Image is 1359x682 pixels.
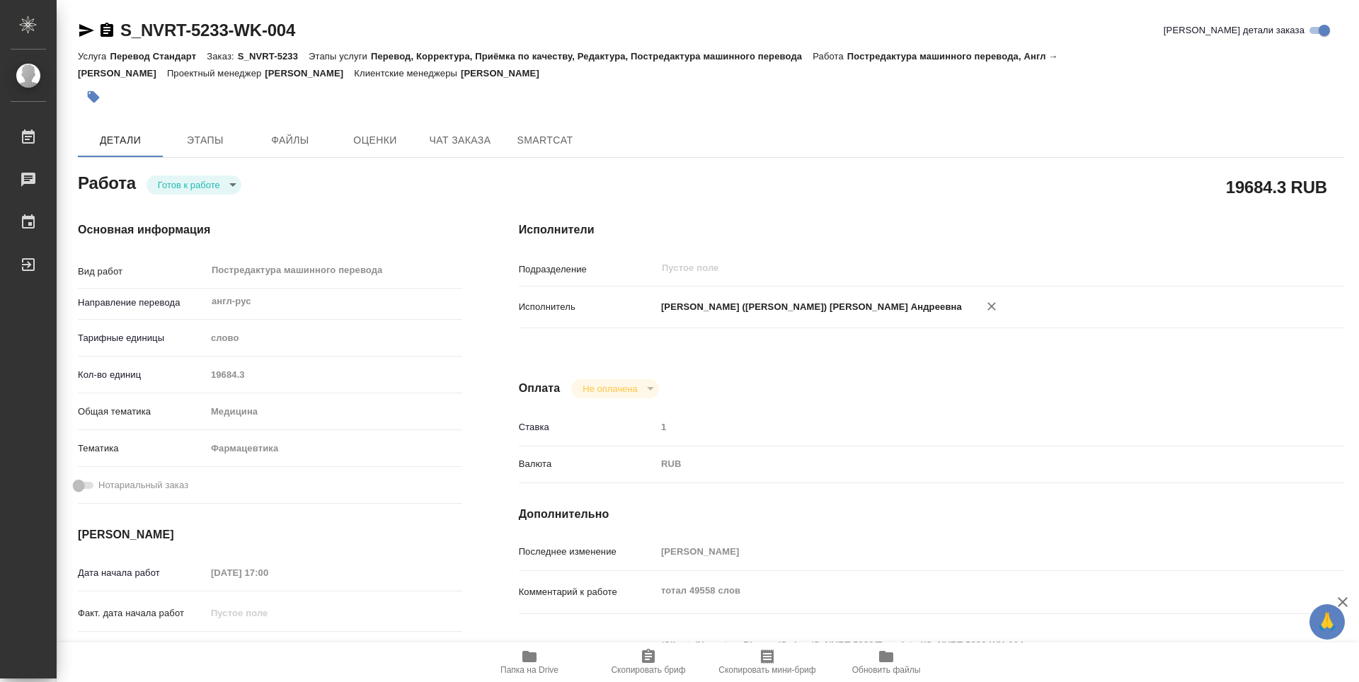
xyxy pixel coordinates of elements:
[519,457,656,471] p: Валюта
[98,478,188,492] span: Нотариальный заказ
[206,640,330,660] input: Пустое поле
[519,380,561,397] h4: Оплата
[371,51,813,62] p: Перевод, Корректура, Приёмка по качеству, Редактура, Постредактура машинного перевода
[238,51,309,62] p: S_NVRT-5233
[976,291,1007,322] button: Удалить исполнителя
[207,51,237,62] p: Заказ:
[154,179,224,191] button: Готов к работе
[78,265,206,279] p: Вид работ
[461,68,550,79] p: [PERSON_NAME]
[256,132,324,149] span: Файлы
[86,132,154,149] span: Детали
[98,22,115,39] button: Скопировать ссылку
[78,331,206,345] p: Тарифные единицы
[656,633,1275,657] textarea: /Clients/Novartos_Pharma/Orders/S_NVRT-5233/Translated/S_NVRT-5233-WK-004
[206,400,462,424] div: Медицина
[708,642,827,682] button: Скопировать мини-бриф
[656,417,1275,437] input: Пустое поле
[206,326,462,350] div: слово
[309,51,371,62] p: Этапы услуги
[171,132,239,149] span: Этапы
[589,642,708,682] button: Скопировать бриф
[78,566,206,580] p: Дата начала работ
[78,221,462,238] h4: Основная информация
[519,506,1343,523] h4: Дополнительно
[78,169,136,195] h2: Работа
[1309,604,1345,640] button: 🙏
[656,541,1275,562] input: Пустое поле
[206,364,462,385] input: Пустое поле
[1164,23,1304,37] span: [PERSON_NAME] детали заказа
[78,441,206,456] p: Тематика
[656,300,962,314] p: [PERSON_NAME] ([PERSON_NAME]) [PERSON_NAME] Андреевна
[519,221,1343,238] h4: Исполнители
[578,383,641,395] button: Не оплачена
[519,300,656,314] p: Исполнитель
[500,665,558,675] span: Папка на Drive
[78,405,206,419] p: Общая тематика
[78,606,206,620] p: Факт. дата начала работ
[147,175,241,195] div: Готов к работе
[206,562,330,583] input: Пустое поле
[827,642,946,682] button: Обновить файлы
[470,642,589,682] button: Папка на Drive
[571,379,658,398] div: Готов к работе
[511,132,579,149] span: SmartCat
[341,132,409,149] span: Оценки
[611,665,685,675] span: Скопировать бриф
[167,68,265,79] p: Проектный менеджер
[206,603,330,623] input: Пустое поле
[519,545,656,559] p: Последнее изменение
[718,665,815,675] span: Скопировать мини-бриф
[519,262,656,277] p: Подразделение
[813,51,847,62] p: Работа
[78,296,206,310] p: Направление перевода
[78,51,110,62] p: Услуга
[656,452,1275,476] div: RUB
[519,640,656,654] p: Путь на drive
[110,51,207,62] p: Перевод Стандарт
[852,665,921,675] span: Обновить файлы
[519,420,656,434] p: Ставка
[519,585,656,599] p: Комментарий к работе
[656,579,1275,603] textarea: тотал 49558 слов
[78,526,462,543] h4: [PERSON_NAME]
[120,21,295,40] a: S_NVRT-5233-WK-004
[78,81,109,112] button: Добавить тэг
[78,22,95,39] button: Скопировать ссылку для ЯМессенджера
[265,68,354,79] p: [PERSON_NAME]
[354,68,461,79] p: Клиентские менеджеры
[206,437,462,461] div: Фармацевтика
[660,260,1242,277] input: Пустое поле
[1226,175,1327,199] h2: 19684.3 RUB
[1315,607,1339,637] span: 🙏
[426,132,494,149] span: Чат заказа
[78,368,206,382] p: Кол-во единиц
